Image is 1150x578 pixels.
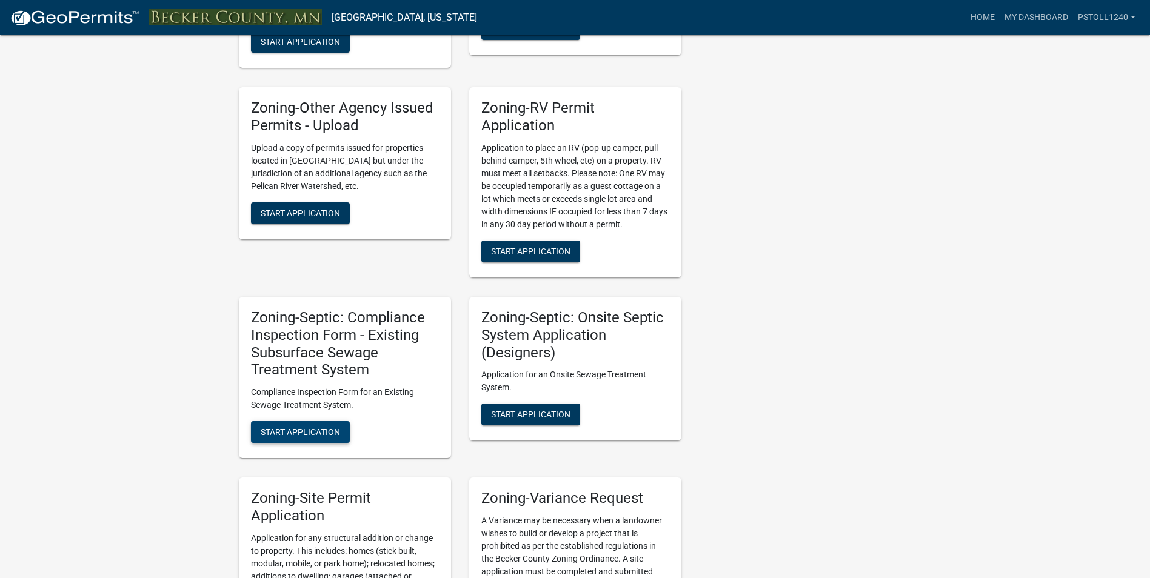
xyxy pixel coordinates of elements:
h5: Zoning-Variance Request [481,490,669,507]
button: Start Application [251,421,350,443]
span: Start Application [261,208,340,218]
img: Becker County, Minnesota [149,9,322,25]
span: Start Application [261,427,340,437]
a: Home [966,6,1000,29]
h5: Zoning-Site Permit Application [251,490,439,525]
h5: Zoning-Septic: Onsite Septic System Application (Designers) [481,309,669,361]
h5: Zoning-Other Agency Issued Permits - Upload [251,99,439,135]
p: Application for an Onsite Sewage Treatment System. [481,368,669,394]
a: My Dashboard [1000,6,1073,29]
button: Start Application [481,241,580,262]
span: Start Application [261,37,340,47]
span: Start Application [491,410,570,419]
a: pstoll1240 [1073,6,1140,29]
button: Start Application [481,404,580,425]
button: Start Application [251,31,350,53]
h5: Zoning-Septic: Compliance Inspection Form - Existing Subsurface Sewage Treatment System [251,309,439,379]
a: [GEOGRAPHIC_DATA], [US_STATE] [332,7,477,28]
p: Compliance Inspection Form for an Existing Sewage Treatment System. [251,386,439,411]
span: Start Application [491,247,570,256]
p: Application to place an RV (pop-up camper, pull behind camper, 5th wheel, etc) on a property. RV ... [481,142,669,231]
h5: Zoning-RV Permit Application [481,99,669,135]
p: Upload a copy of permits issued for properties located in [GEOGRAPHIC_DATA] but under the jurisdi... [251,142,439,193]
button: Start Application [251,202,350,224]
